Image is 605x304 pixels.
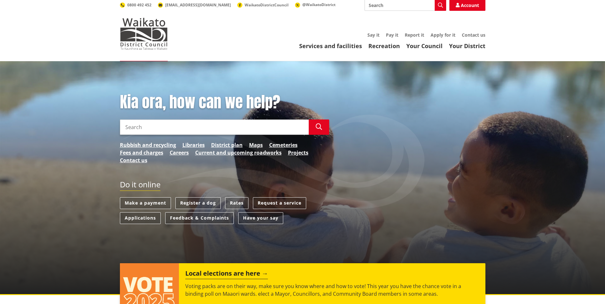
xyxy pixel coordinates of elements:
[185,282,479,298] p: Voting packs are on their way, make sure you know where and how to vote! This year you have the c...
[302,2,336,7] span: @WaikatoDistrict
[211,141,243,149] a: District plan
[269,141,298,149] a: Cemeteries
[195,149,282,156] a: Current and upcoming roadworks
[127,2,151,8] span: 0800 492 452
[299,42,362,50] a: Services and facilities
[182,141,205,149] a: Libraries
[120,180,160,191] h2: Do it online
[237,2,289,8] a: WaikatoDistrictCouncil
[120,18,168,50] img: Waikato District Council - Te Kaunihera aa Takiwaa o Waikato
[120,212,161,224] a: Applications
[462,32,485,38] a: Contact us
[406,42,443,50] a: Your Council
[120,156,147,164] a: Contact us
[185,270,268,279] h2: Local elections are here
[120,93,329,112] h1: Kia ora, how can we help?
[165,212,234,224] a: Feedback & Complaints
[120,149,163,156] a: Fees and charges
[288,149,308,156] a: Projects
[449,42,485,50] a: Your District
[245,2,289,8] span: WaikatoDistrictCouncil
[368,42,400,50] a: Recreation
[386,32,398,38] a: Pay it
[170,149,189,156] a: Careers
[175,197,221,209] a: Register a dog
[405,32,424,38] a: Report it
[295,2,336,7] a: @WaikatoDistrict
[120,2,151,8] a: 0800 492 452
[165,2,231,8] span: [EMAIL_ADDRESS][DOMAIN_NAME]
[238,212,283,224] a: Have your say
[249,141,263,149] a: Maps
[120,119,309,135] input: Search input
[431,32,455,38] a: Apply for it
[158,2,231,8] a: [EMAIL_ADDRESS][DOMAIN_NAME]
[576,277,599,300] iframe: Messenger Launcher
[253,197,306,209] a: Request a service
[225,197,248,209] a: Rates
[120,141,176,149] a: Rubbish and recycling
[120,197,171,209] a: Make a payment
[367,32,380,38] a: Say it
